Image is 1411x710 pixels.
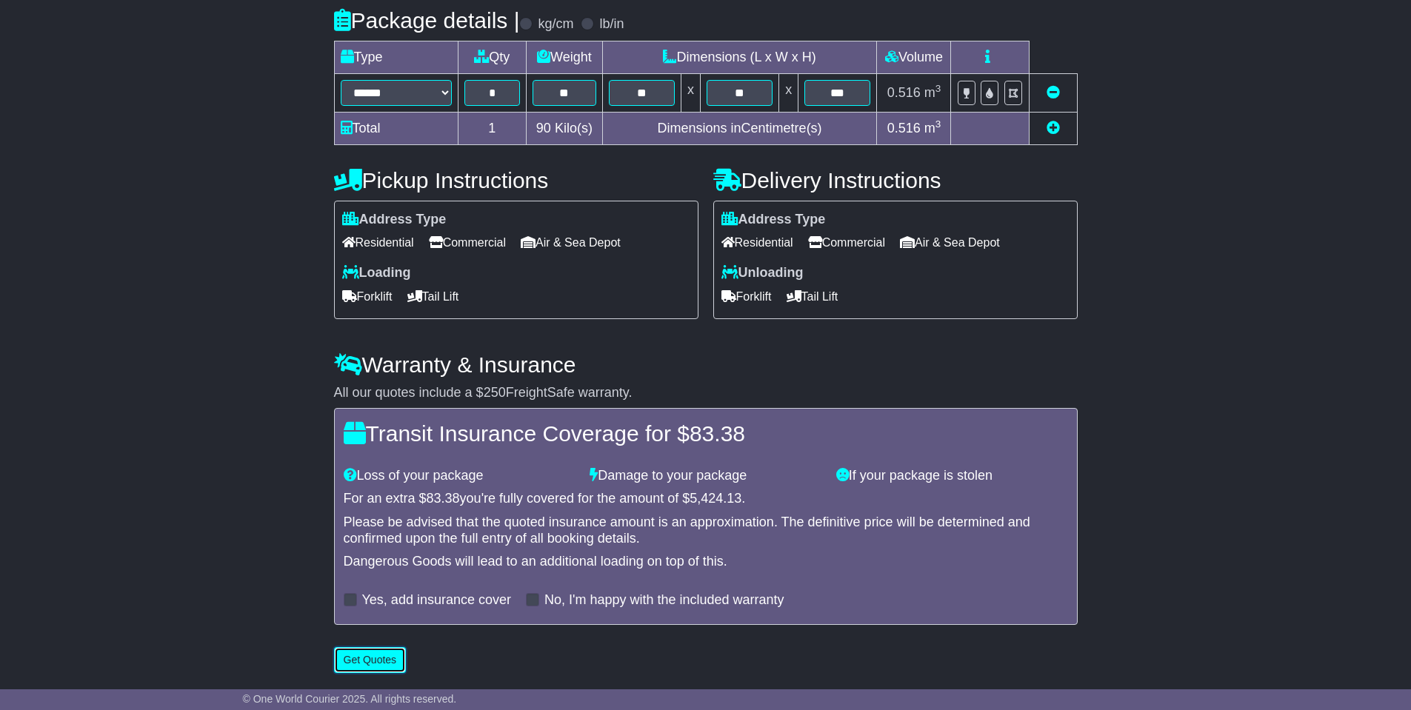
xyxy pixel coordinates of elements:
span: m [924,121,941,135]
td: Volume [877,41,951,73]
td: Qty [458,41,527,73]
div: Damage to your package [582,468,829,484]
sup: 3 [935,118,941,130]
span: Commercial [429,231,506,254]
span: 90 [536,121,551,135]
span: Residential [342,231,414,254]
span: Tail Lift [787,285,838,308]
h4: Warranty & Insurance [334,352,1078,377]
label: Yes, add insurance cover [362,592,511,609]
label: Unloading [721,265,804,281]
td: Total [334,112,458,144]
span: Tail Lift [407,285,459,308]
h4: Package details | [334,8,520,33]
a: Add new item [1047,121,1060,135]
a: Remove this item [1047,85,1060,100]
div: For an extra $ you're fully covered for the amount of $ . [344,491,1068,507]
td: x [779,73,798,112]
td: Dimensions (L x W x H) [602,41,877,73]
td: Weight [527,41,603,73]
td: x [681,73,700,112]
span: m [924,85,941,100]
label: No, I'm happy with the included warranty [544,592,784,609]
span: Air & Sea Depot [521,231,621,254]
td: Dimensions in Centimetre(s) [602,112,877,144]
div: All our quotes include a $ FreightSafe warranty. [334,385,1078,401]
span: Commercial [808,231,885,254]
span: © One World Courier 2025. All rights reserved. [243,693,457,705]
td: Kilo(s) [527,112,603,144]
td: 1 [458,112,527,144]
h4: Pickup Instructions [334,168,698,192]
span: Residential [721,231,793,254]
h4: Delivery Instructions [713,168,1078,192]
label: Loading [342,265,411,281]
h4: Transit Insurance Coverage for $ [344,421,1068,446]
span: Forklift [721,285,772,308]
span: 5,424.13 [690,491,741,506]
div: Dangerous Goods will lead to an additional loading on top of this. [344,554,1068,570]
span: 0.516 [887,121,921,135]
div: Please be advised that the quoted insurance amount is an approximation. The definitive price will... [344,515,1068,546]
div: If your package is stolen [829,468,1075,484]
label: lb/in [599,16,624,33]
button: Get Quotes [334,647,407,673]
label: Address Type [721,212,826,228]
span: Forklift [342,285,393,308]
span: 0.516 [887,85,921,100]
div: Loss of your package [336,468,583,484]
td: Type [334,41,458,73]
label: Address Type [342,212,447,228]
span: 250 [484,385,506,400]
span: 83.38 [427,491,460,506]
span: 83.38 [690,421,745,446]
sup: 3 [935,83,941,94]
label: kg/cm [538,16,573,33]
span: Air & Sea Depot [900,231,1000,254]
